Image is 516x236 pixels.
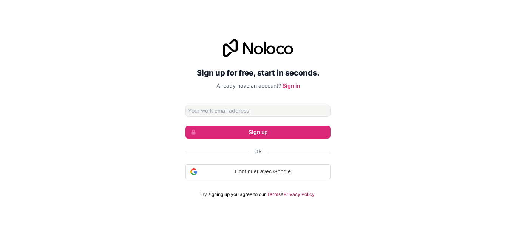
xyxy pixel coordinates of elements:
input: Email address [185,105,331,117]
a: Sign in [283,82,300,89]
span: & [281,191,284,197]
span: By signing up you agree to our [201,191,266,197]
span: Continuer avec Google [200,168,326,176]
a: Privacy Policy [284,191,315,197]
a: Terms [267,191,281,197]
button: Sign up [185,126,331,139]
span: Already have an account? [216,82,281,89]
div: Continuer avec Google [185,164,331,179]
h2: Sign up for free, start in seconds. [185,66,331,80]
span: Or [254,148,262,155]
